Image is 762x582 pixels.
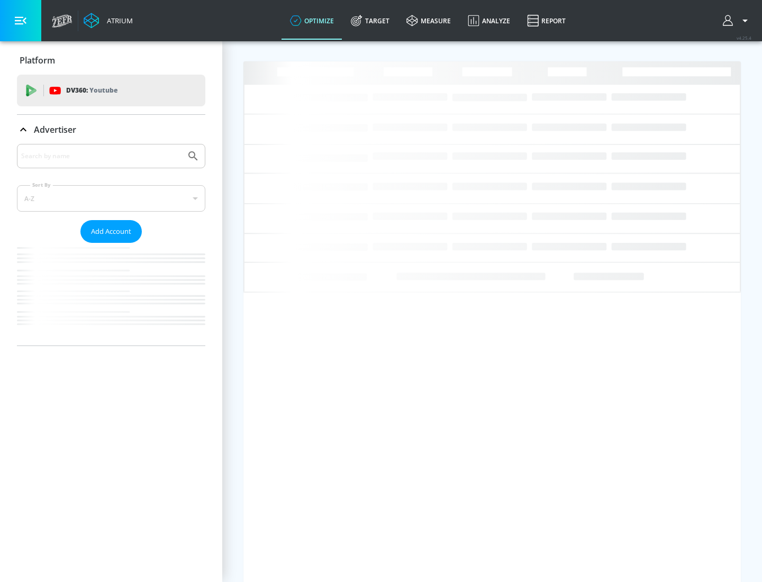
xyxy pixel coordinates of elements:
div: Atrium [103,16,133,25]
nav: list of Advertiser [17,243,205,345]
div: Advertiser [17,115,205,144]
a: Report [519,2,574,40]
a: optimize [282,2,342,40]
a: Target [342,2,398,40]
div: Advertiser [17,144,205,345]
a: measure [398,2,459,40]
p: DV360: [66,85,117,96]
a: Analyze [459,2,519,40]
p: Platform [20,54,55,66]
div: Platform [17,46,205,75]
div: DV360: Youtube [17,75,205,106]
button: Add Account [80,220,142,243]
span: v 4.25.4 [737,35,751,41]
p: Youtube [89,85,117,96]
label: Sort By [30,181,53,188]
p: Advertiser [34,124,76,135]
span: Add Account [91,225,131,238]
div: A-Z [17,185,205,212]
input: Search by name [21,149,182,163]
a: Atrium [84,13,133,29]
